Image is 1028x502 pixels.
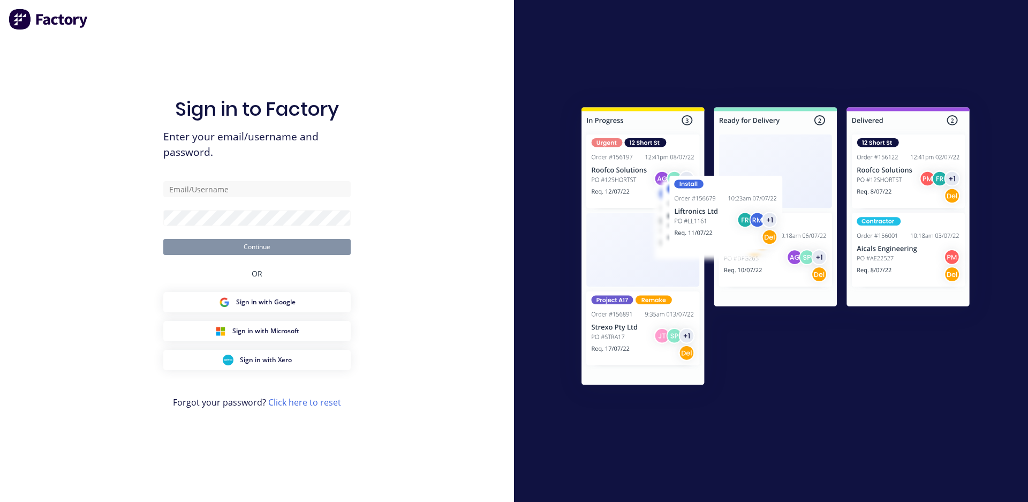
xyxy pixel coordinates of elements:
img: Sign in [558,86,993,410]
button: Microsoft Sign inSign in with Microsoft [163,321,351,341]
span: Sign in with Google [236,297,296,307]
input: Email/Username [163,181,351,197]
span: Sign in with Xero [240,355,292,365]
div: OR [252,255,262,292]
img: Microsoft Sign in [215,326,226,336]
span: Enter your email/username and password. [163,129,351,160]
a: Click here to reset [268,396,341,408]
span: Forgot your password? [173,396,341,409]
button: Google Sign inSign in with Google [163,292,351,312]
img: Xero Sign in [223,355,233,365]
img: Google Sign in [219,297,230,308]
button: Xero Sign inSign in with Xero [163,350,351,370]
button: Continue [163,239,351,255]
h1: Sign in to Factory [175,98,339,121]
img: Factory [9,9,89,30]
span: Sign in with Microsoft [232,326,299,336]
